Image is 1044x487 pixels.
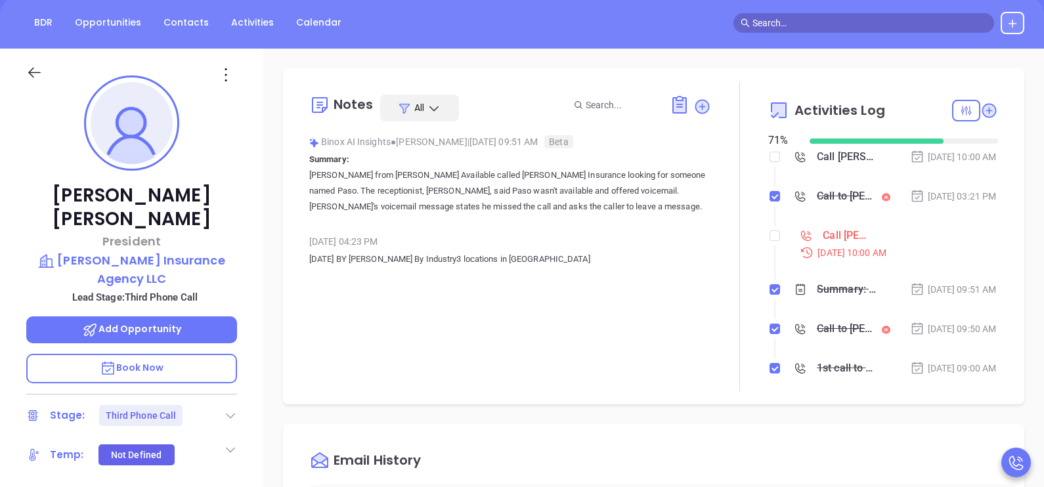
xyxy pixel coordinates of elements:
img: svg%3e [309,138,319,148]
span: ● [391,137,397,147]
a: Calendar [288,12,349,33]
div: Call [PERSON_NAME] to follow up [817,147,876,167]
div: Call to [PERSON_NAME] [817,319,876,339]
span: All [414,101,424,114]
div: [DATE] 03:21 PM [910,189,997,203]
input: Search… [752,16,988,30]
div: Summary: [PERSON_NAME] from [PERSON_NAME] Available called [PERSON_NAME] Insurance looking for so... [817,280,876,299]
div: Not Defined [111,444,162,465]
a: Contacts [156,12,217,33]
p: [PERSON_NAME] from [PERSON_NAME] Available called [PERSON_NAME] Insurance looking for someone nam... [309,167,711,215]
div: [DATE] 09:51 AM [910,282,997,297]
div: [DATE] 09:00 AM [910,361,997,375]
div: Notes [334,98,374,111]
a: Activities [223,12,282,33]
div: Call [PERSON_NAME] to follow up [823,226,866,245]
div: Binox AI Insights [PERSON_NAME] | [DATE] 09:51 AM [309,132,711,152]
p: President [26,232,237,250]
div: Third Phone Call [106,405,177,426]
div: Stage: [50,406,85,425]
div: [DATE] 10:00 AM [910,150,997,164]
div: [DATE] 10:00 AM [792,245,998,260]
p: [PERSON_NAME] [PERSON_NAME] [26,184,237,231]
div: Temp: [50,445,84,465]
span: Add Opportunity [82,322,182,335]
a: Opportunities [67,12,149,33]
span: Beta [544,135,573,148]
span: Book Now [100,361,164,374]
img: profile-user [91,82,173,164]
span: Activities Log [794,104,884,117]
a: [PERSON_NAME] Insurance Agency LLC [26,251,237,287]
div: Call to [PERSON_NAME] [817,186,876,206]
a: BDR [26,12,60,33]
div: [DATE] 09:50 AM [910,322,997,336]
span: search [741,18,750,28]
b: Summary: [309,154,349,164]
p: [DATE] BY [PERSON_NAME] By Industry3 locations in [GEOGRAPHIC_DATA] [309,251,711,267]
div: [DATE] 04:23 PM [309,232,711,251]
p: Lead Stage: Third Phone Call [33,289,237,306]
div: 71 % [768,133,793,148]
div: 1st call to MA INS lead [817,358,876,378]
div: Email History [334,454,421,471]
input: Search... [586,98,655,112]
